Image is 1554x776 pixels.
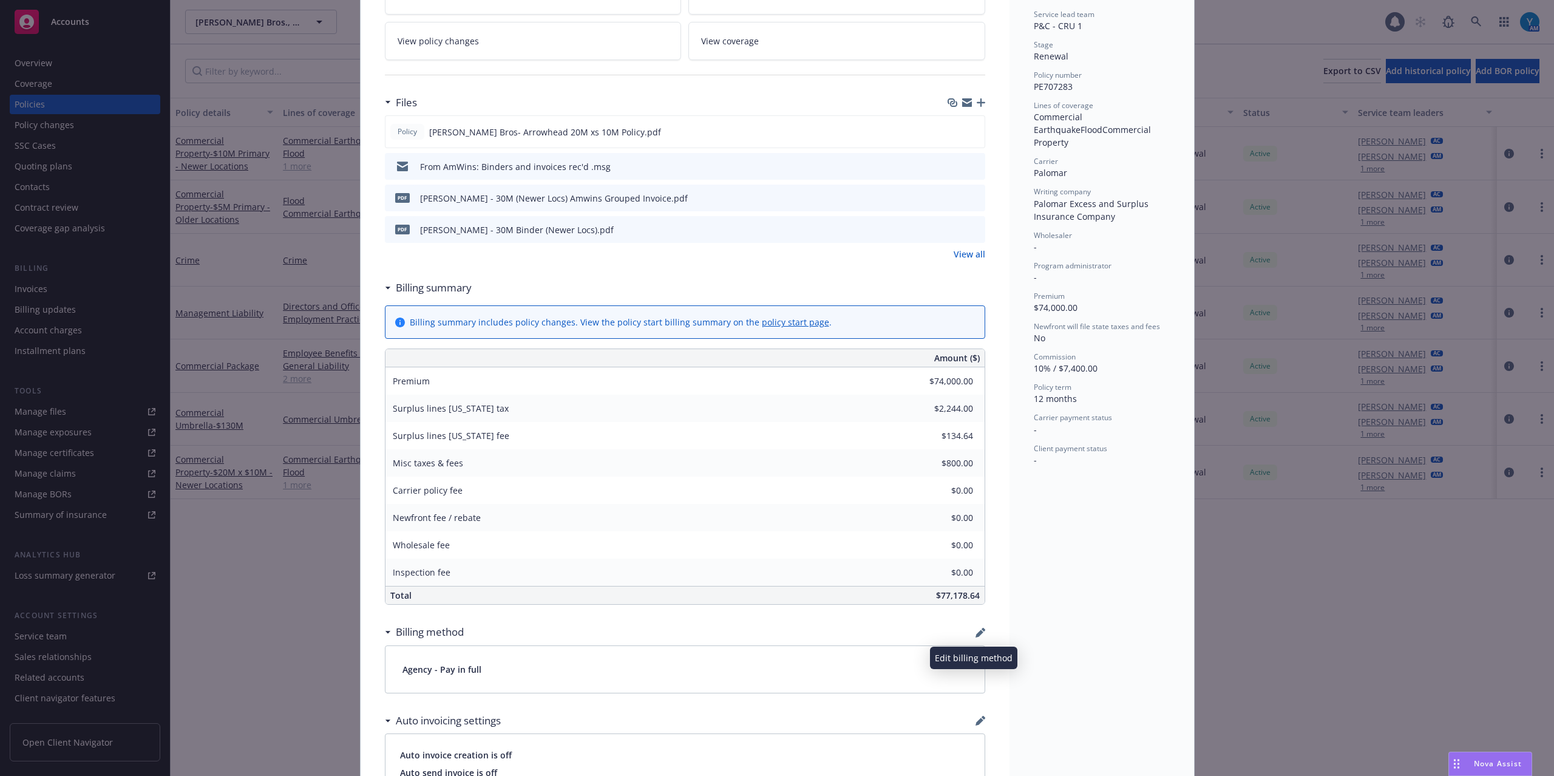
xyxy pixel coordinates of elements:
[1034,260,1111,271] span: Program administrator
[969,223,980,236] button: preview file
[385,280,472,296] div: Billing summary
[1034,382,1071,392] span: Policy term
[688,22,985,60] a: View coverage
[1449,752,1464,775] div: Drag to move
[393,457,463,469] span: Misc taxes & fees
[950,223,960,236] button: download file
[762,316,829,328] a: policy start page
[1034,124,1153,148] span: Commercial Property
[1474,758,1522,769] span: Nova Assist
[1034,241,1037,253] span: -
[1034,291,1065,301] span: Premium
[1034,50,1068,62] span: Renewal
[934,352,980,364] span: Amount ($)
[1034,362,1098,374] span: 10% / $7,400.00
[385,646,985,693] div: Agency - Pay in full
[1448,752,1532,776] button: Nova Assist
[1034,332,1045,344] span: No
[420,160,611,173] div: From AmWins: Binders and invoices rec'd .msg
[395,193,410,202] span: pdf
[420,192,688,205] div: [PERSON_NAME] - 30M (Newer Locs) Amwins Grouped Invoice.pdf
[396,713,501,729] h3: Auto invoicing settings
[1034,230,1072,240] span: Wholesaler
[385,22,682,60] a: View policy changes
[950,192,960,205] button: download file
[393,539,450,551] span: Wholesale fee
[398,35,479,47] span: View policy changes
[1034,167,1067,179] span: Palomar
[1034,302,1077,313] span: $74,000.00
[429,126,661,138] span: [PERSON_NAME] Bros- Arrowhead 20M xs 10M Policy.pdf
[1034,100,1093,111] span: Lines of coverage
[396,95,417,111] h3: Files
[420,223,614,236] div: [PERSON_NAME] - 30M Binder (Newer Locs).pdf
[901,400,980,418] input: 0.00
[1034,412,1112,423] span: Carrier payment status
[385,624,464,640] div: Billing method
[395,126,419,137] span: Policy
[969,160,980,173] button: preview file
[385,713,501,729] div: Auto invoicing settings
[1034,70,1082,80] span: Policy number
[701,35,759,47] span: View coverage
[1034,156,1058,166] span: Carrier
[410,316,832,328] div: Billing summary includes policy changes. View the policy start billing summary on the .
[393,375,430,387] span: Premium
[396,624,464,640] h3: Billing method
[1034,20,1082,32] span: P&C - CRU 1
[1034,443,1107,454] span: Client payment status
[393,512,481,523] span: Newfront fee / rebate
[393,567,450,578] span: Inspection fee
[395,225,410,234] span: pdf
[1034,198,1151,222] span: Palomar Excess and Surplus Insurance Company
[1034,393,1077,404] span: 12 months
[1034,81,1073,92] span: PE707283
[901,509,980,527] input: 0.00
[1034,186,1091,197] span: Writing company
[1081,124,1102,135] span: Flood
[954,248,985,260] a: View all
[400,749,970,761] span: Auto invoice creation is off
[1034,9,1094,19] span: Service lead team
[901,563,980,582] input: 0.00
[1034,352,1076,362] span: Commission
[901,372,980,390] input: 0.00
[1034,424,1037,435] span: -
[1034,321,1160,332] span: Newfront will file state taxes and fees
[1034,271,1037,283] span: -
[390,590,412,601] span: Total
[936,590,980,601] span: $77,178.64
[969,126,980,138] button: preview file
[901,536,980,554] input: 0.00
[393,485,463,496] span: Carrier policy fee
[393,430,509,441] span: Surplus lines [US_STATE] fee
[396,280,472,296] h3: Billing summary
[949,126,959,138] button: download file
[1034,111,1085,135] span: Commercial Earthquake
[950,160,960,173] button: download file
[393,403,509,414] span: Surplus lines [US_STATE] tax
[1034,454,1037,466] span: -
[901,427,980,445] input: 0.00
[901,482,980,500] input: 0.00
[969,192,980,205] button: preview file
[385,95,417,111] div: Files
[901,454,980,472] input: 0.00
[1034,39,1053,50] span: Stage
